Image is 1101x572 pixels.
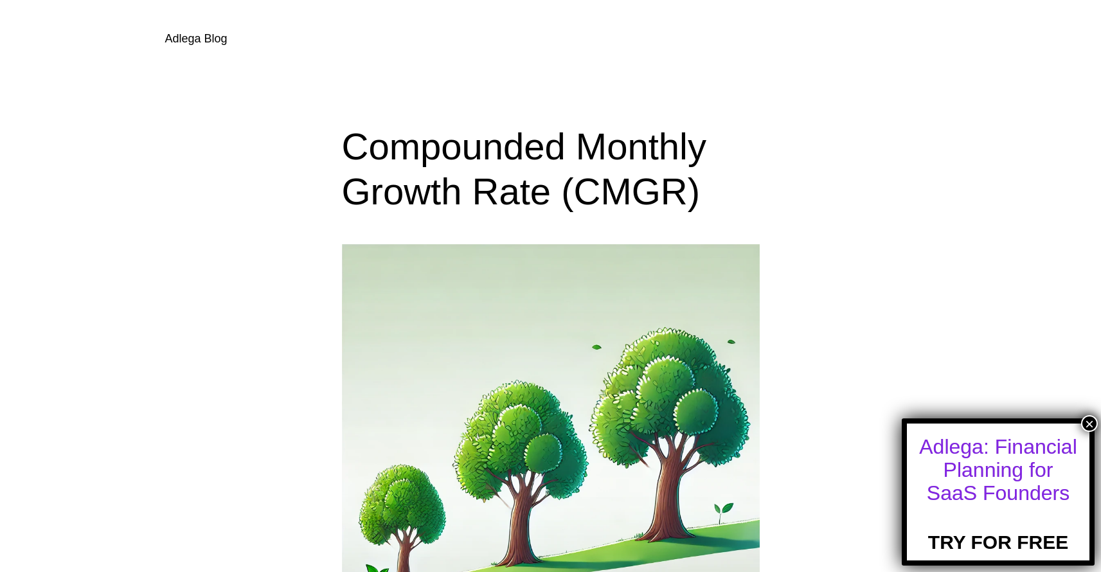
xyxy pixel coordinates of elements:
[928,510,1068,553] a: TRY FOR FREE
[165,32,228,45] a: Adlega Blog
[1081,415,1098,432] button: Close
[918,435,1078,505] div: Adlega: Financial Planning for SaaS Founders
[342,124,760,213] h1: Compounded Monthly Growth Rate (CMGR)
